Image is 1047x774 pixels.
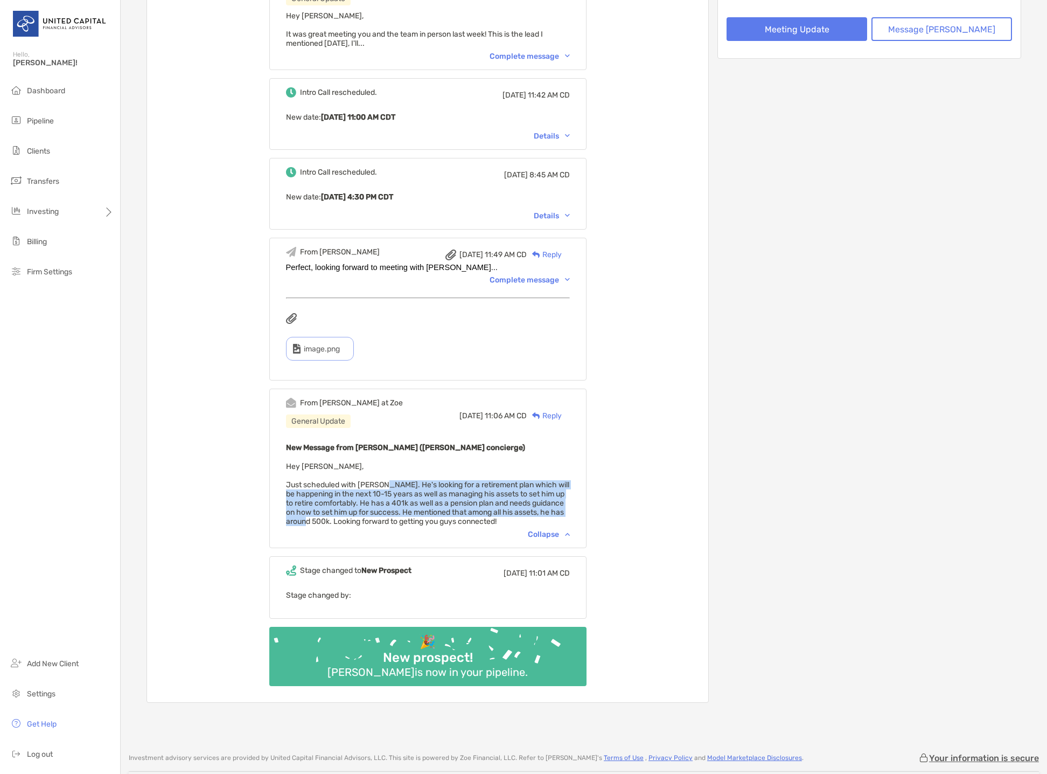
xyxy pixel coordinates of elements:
img: transfers icon [10,174,23,187]
img: Event icon [286,87,296,98]
img: Event icon [286,398,296,408]
span: Hey [PERSON_NAME], It was great meeting you and the team in person last week! This is the lead I ... [286,11,543,48]
span: 11:01 AM CD [529,569,570,578]
img: Event icon [286,247,296,257]
div: Details [534,211,570,220]
img: dashboard icon [10,84,23,96]
div: Reply [527,410,562,421]
img: Chevron icon [565,533,570,536]
span: Settings [27,689,55,699]
img: add_new_client icon [10,656,23,669]
span: [DATE] [459,411,483,420]
img: settings icon [10,687,23,700]
span: 11:49 AM CD [485,250,527,259]
p: Investment advisory services are provided by United Capital Financial Advisors, LLC . This site i... [129,754,804,762]
div: Complete message [490,275,570,285]
img: billing icon [10,234,23,247]
img: clients icon [10,144,23,157]
img: Reply icon [532,251,540,258]
span: [DATE] [502,91,526,100]
img: Reply icon [532,412,540,419]
span: image.png [304,344,340,354]
p: New date : [286,110,570,124]
span: Firm Settings [27,267,72,277]
a: Privacy Policy [648,754,693,762]
span: Add New Client [27,659,79,668]
div: Intro Call rescheduled. [300,88,377,97]
span: 8:45 AM CD [529,170,570,179]
img: firm-settings icon [10,265,23,278]
img: Chevron icon [565,214,570,217]
div: Reply [527,249,562,260]
div: Perfect, looking forward to meeting with [PERSON_NAME]... [286,263,570,272]
img: attachments [286,313,297,324]
b: New Prospect [361,566,411,575]
div: From [PERSON_NAME] [300,247,380,257]
div: Complete message [490,52,570,61]
img: Event icon [286,565,296,576]
span: Billing [27,237,47,246]
img: investing icon [10,204,23,217]
p: New date : [286,190,570,204]
b: [DATE] 11:00 AM CDT [321,113,395,122]
span: Log out [27,750,53,759]
span: Hey [PERSON_NAME], Just scheduled with [PERSON_NAME]. He's looking for a retirement plan which wi... [286,462,569,526]
div: [PERSON_NAME] is now in your pipeline. [323,666,532,679]
div: Intro Call rescheduled. [300,168,377,177]
div: Stage changed to [300,566,411,575]
img: get-help icon [10,717,23,730]
img: attachment [445,250,456,260]
span: Get Help [27,720,57,729]
a: Terms of Use [604,754,644,762]
a: Model Marketplace Disclosures [707,754,802,762]
img: Chevron icon [565,54,570,58]
span: [DATE] [504,170,528,179]
span: Investing [27,207,59,216]
div: Details [534,132,570,141]
div: New prospect! [379,650,477,666]
span: Dashboard [27,86,65,95]
img: United Capital Logo [13,4,107,43]
img: Chevron icon [565,278,570,281]
span: 11:42 AM CD [528,91,570,100]
img: Confetti [269,627,587,677]
span: [DATE] [459,250,483,259]
img: pipeline icon [10,114,23,127]
img: Chevron icon [565,134,570,137]
img: logout icon [10,747,23,760]
button: Meeting Update [727,17,867,41]
span: Clients [27,147,50,156]
span: 11:06 AM CD [485,411,527,420]
span: [PERSON_NAME]! [13,58,114,67]
div: 🎉 [415,634,440,650]
img: Event icon [286,167,296,177]
span: Pipeline [27,116,54,126]
div: General Update [286,414,351,428]
b: [DATE] 4:30 PM CDT [321,192,393,202]
b: New Message from [PERSON_NAME] ([PERSON_NAME] concierge) [286,443,525,452]
div: From [PERSON_NAME] at Zoe [300,398,403,407]
span: Transfers [27,177,59,186]
button: Message [PERSON_NAME] [871,17,1012,41]
p: Stage changed by: [286,589,570,602]
div: Collapse [528,530,570,539]
img: type [293,344,301,354]
p: Your information is secure [929,753,1039,763]
span: [DATE] [504,569,527,578]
